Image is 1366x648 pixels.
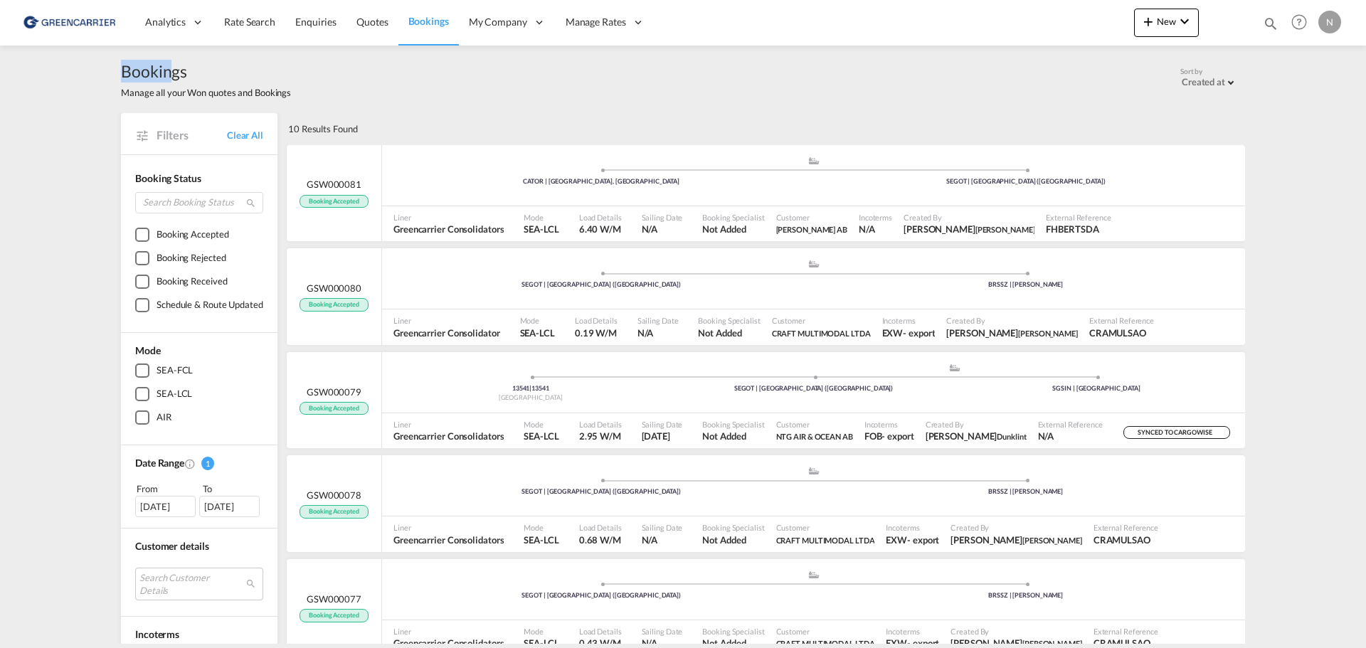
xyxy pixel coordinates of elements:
span: CRAMULSAO [1089,326,1154,339]
span: [PERSON_NAME] [1018,329,1078,338]
span: Sailing Date [642,212,683,223]
span: GSW000077 [307,593,361,605]
span: Not Added [702,223,764,235]
span: F.H. Bertling AB [776,223,847,235]
span: Quotes [356,16,388,28]
span: Customer [776,419,853,430]
div: BRSSZ | [PERSON_NAME] [814,591,1239,600]
md-icon: icon-magnify [245,198,256,208]
span: Rate Search [224,16,275,28]
md-icon: assets/icons/custom/ship-fill.svg [805,571,822,578]
md-checkbox: AIR [135,410,263,425]
span: External Reference [1089,315,1154,326]
md-checkbox: SEA-FCL [135,363,263,378]
span: Linda Dunklint [926,430,1027,442]
span: Incoterms [886,626,939,637]
span: Created By [951,626,1081,637]
span: [PERSON_NAME] [1022,639,1082,648]
span: CRAMULSAO [1094,533,1158,546]
span: | [529,384,531,392]
span: N/A [1038,430,1103,442]
span: Booking Specialist [698,315,760,326]
div: Booking Received [157,275,227,289]
span: EXW export [882,326,936,339]
span: Bookings [121,60,291,83]
div: Booking Rejected [157,251,226,265]
span: Customer details [135,540,208,552]
span: SEA-LCL [524,533,558,546]
div: SEGOT | [GEOGRAPHIC_DATA] ([GEOGRAPHIC_DATA]) [389,591,814,600]
span: Filters [157,127,227,143]
a: Clear All [227,129,263,142]
span: Liner [393,315,500,326]
span: Sailing Date [642,419,683,430]
span: GSW000078 [307,489,361,501]
md-icon: assets/icons/custom/ship-fill.svg [805,260,822,267]
span: My Company [469,15,527,29]
span: Booking Accepted [300,609,368,622]
div: GSW000081 Booking Accepted assets/icons/custom/ship-fill.svgassets/icons/custom/roll-o-plane.svgP... [287,145,1245,242]
span: 6.40 W/M [579,223,621,235]
div: BRSSZ | [PERSON_NAME] [814,487,1239,496]
div: - export [903,326,935,339]
span: From To [DATE][DATE] [135,482,263,517]
span: Booking Specialist [702,212,764,223]
span: Greencarrier Consolidator [393,326,500,339]
div: SEGOT | [GEOGRAPHIC_DATA] ([GEOGRAPHIC_DATA]) [814,177,1239,186]
span: 2 Oct 2025 [642,430,683,442]
div: 10 Results Found [288,113,357,144]
md-icon: assets/icons/custom/ship-fill.svg [805,467,822,474]
span: Load Details [579,419,622,430]
span: Not Added [698,326,760,339]
span: Load Details [579,626,622,637]
span: 1 [201,457,214,470]
span: 2.95 W/M [579,430,621,442]
span: Liner [393,419,504,430]
span: SEA-LCL [524,430,558,442]
span: CRAFT MULTIMODAL LTDA [776,536,875,545]
span: Mode [524,212,558,223]
span: SYNCED TO CARGOWISE [1138,428,1215,442]
span: GSW000080 [307,282,361,294]
div: Help [1287,10,1318,36]
span: Help [1287,10,1311,34]
span: N/A [642,223,683,235]
span: Mode [524,522,558,533]
span: Incoterms [886,522,939,533]
span: 13541 [512,384,531,392]
div: N [1318,11,1341,33]
span: Manage Rates [566,15,626,29]
span: NTG AIR & OCEAN AB [776,432,853,441]
span: NTG AIR & OCEAN AB [776,430,853,442]
div: SEGOT | [GEOGRAPHIC_DATA] ([GEOGRAPHIC_DATA]) [389,280,814,290]
span: Fredrik Fagerman [946,326,1077,339]
div: - export [907,533,939,546]
span: Load Details [579,212,622,223]
span: Sailing Date [642,522,683,533]
span: Fredrik Fagerman [951,533,1081,546]
span: Dunklint [997,432,1026,441]
div: AIR [157,410,171,425]
div: SGSIN | [GEOGRAPHIC_DATA] [955,384,1238,393]
div: GSW000078 Booking Accepted assets/icons/custom/ship-fill.svgassets/icons/custom/roll-o-plane.svgP... [287,455,1245,552]
md-icon: Created On [184,458,196,469]
span: 13541 [531,384,549,392]
span: Liner [393,212,504,223]
div: N/A [859,223,875,235]
span: Booking Specialist [702,522,764,533]
span: [PERSON_NAME] AB [776,225,847,234]
span: Incoterms [864,419,914,430]
div: CATOR | [GEOGRAPHIC_DATA], [GEOGRAPHIC_DATA] [389,177,814,186]
span: Mode [524,419,558,430]
span: [PERSON_NAME] [1022,536,1082,545]
md-checkbox: SEA-LCL [135,387,263,401]
span: Enquiries [295,16,337,28]
span: [PERSON_NAME] [975,225,1035,234]
md-icon: assets/icons/custom/ship-fill.svg [805,157,822,164]
span: Greencarrier Consolidators [393,223,504,235]
md-icon: icon-magnify [1263,16,1278,31]
div: BRSSZ | [PERSON_NAME] [814,280,1239,290]
div: EXW [882,326,904,339]
div: SEGOT | [GEOGRAPHIC_DATA] ([GEOGRAPHIC_DATA]) [389,487,814,496]
span: Created By [904,212,1034,223]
